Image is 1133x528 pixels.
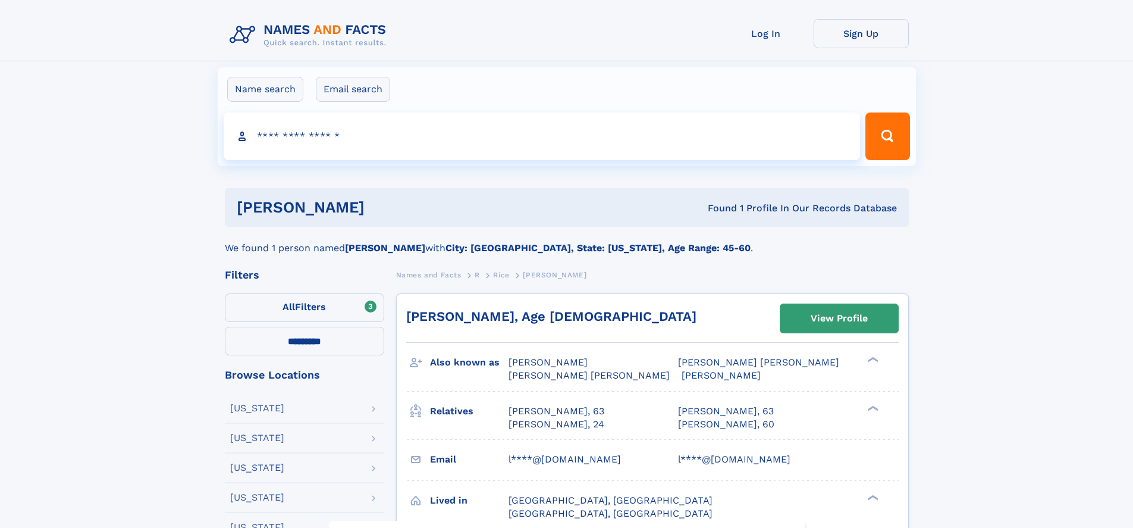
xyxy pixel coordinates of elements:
[430,401,509,421] h3: Relatives
[718,19,814,48] a: Log In
[678,357,839,368] span: [PERSON_NAME] [PERSON_NAME]
[396,267,462,282] a: Names and Facts
[225,227,909,255] div: We found 1 person named with .
[230,493,284,502] div: [US_STATE]
[865,356,879,364] div: ❯
[445,242,751,254] b: City: [GEOGRAPHIC_DATA], State: [US_STATE], Age Range: 45-60
[475,271,480,279] span: R
[230,433,284,443] div: [US_STATE]
[780,304,898,333] a: View Profile
[230,463,284,473] div: [US_STATE]
[493,267,509,282] a: Rice
[224,113,861,160] input: search input
[430,490,509,511] h3: Lived in
[678,418,774,431] a: [PERSON_NAME], 60
[225,370,384,380] div: Browse Locations
[682,370,761,381] span: [PERSON_NAME]
[493,271,509,279] span: Rice
[509,418,604,431] a: [PERSON_NAME], 24
[865,493,879,501] div: ❯
[678,405,774,418] a: [PERSON_NAME], 63
[230,404,284,413] div: [US_STATE]
[406,309,696,324] a: [PERSON_NAME], Age [DEMOGRAPHIC_DATA]
[814,19,909,48] a: Sign Up
[536,202,897,215] div: Found 1 Profile In Our Records Database
[316,77,390,102] label: Email search
[509,370,670,381] span: [PERSON_NAME] [PERSON_NAME]
[509,357,588,368] span: [PERSON_NAME]
[225,270,384,280] div: Filters
[811,305,868,332] div: View Profile
[865,404,879,412] div: ❯
[509,508,713,519] span: [GEOGRAPHIC_DATA], [GEOGRAPHIC_DATA]
[475,267,480,282] a: R
[225,293,384,322] label: Filters
[430,352,509,373] h3: Also known as
[430,449,509,470] h3: Email
[523,271,586,279] span: [PERSON_NAME]
[509,495,713,506] span: [GEOGRAPHIC_DATA], [GEOGRAPHIC_DATA]
[283,301,295,313] span: All
[227,77,303,102] label: Name search
[237,200,536,215] h1: [PERSON_NAME]
[345,242,425,254] b: [PERSON_NAME]
[225,19,396,51] img: Logo Names and Facts
[509,405,604,418] a: [PERSON_NAME], 63
[865,113,909,160] button: Search Button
